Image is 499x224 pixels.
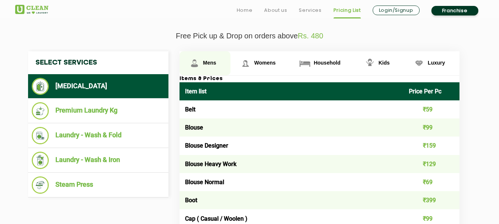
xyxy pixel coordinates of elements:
[188,57,201,70] img: Mens
[180,137,404,155] td: Blouse Designer
[334,6,361,15] a: Pricing List
[403,173,459,191] td: ₹69
[32,176,49,194] img: Steam Press
[32,127,165,144] li: Laundry - Wash & Fold
[32,152,49,169] img: Laundry - Wash & Iron
[180,155,404,173] td: Blouse Heavy Work
[299,6,321,15] a: Services
[180,76,459,82] h3: Items & Prices
[32,127,49,144] img: Laundry - Wash & Fold
[379,60,390,66] span: Kids
[239,57,252,70] img: Womens
[363,57,376,70] img: Kids
[431,6,478,15] a: Franchise
[32,102,165,120] li: Premium Laundry Kg
[298,32,323,40] span: Rs. 480
[428,60,445,66] span: Luxury
[403,100,459,118] td: ₹59
[180,82,404,100] th: Item list
[15,32,484,40] p: Free Pick up & Drop on orders above
[373,6,420,15] a: Login/Signup
[32,102,49,120] img: Premium Laundry Kg
[403,82,459,100] th: Price Per Pc
[403,191,459,209] td: ₹399
[403,118,459,137] td: ₹99
[180,100,404,118] td: Belt
[180,173,404,191] td: Blouse Normal
[28,51,168,74] h4: Select Services
[203,60,216,66] span: Mens
[32,78,165,95] li: [MEDICAL_DATA]
[32,78,49,95] img: Dry Cleaning
[237,6,253,15] a: Home
[32,176,165,194] li: Steam Press
[254,60,276,66] span: Womens
[180,118,404,137] td: Blouse
[403,137,459,155] td: ₹159
[180,191,404,209] td: Boot
[15,5,48,14] img: UClean Laundry and Dry Cleaning
[413,57,425,70] img: Luxury
[298,57,311,70] img: Household
[32,152,165,169] li: Laundry - Wash & Iron
[314,60,340,66] span: Household
[264,6,287,15] a: About us
[403,155,459,173] td: ₹129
